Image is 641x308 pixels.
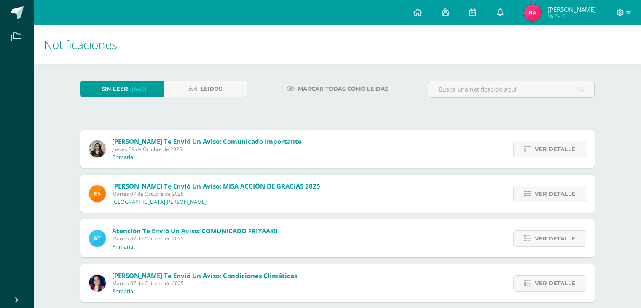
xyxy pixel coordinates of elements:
[276,81,399,97] a: Marcar todas como leídas
[112,190,320,197] span: Martes 07 de Octubre de 2025
[201,81,222,97] span: Leídos
[89,140,106,157] img: b28abd5fc8ba3844de867acb3a65f220.png
[89,185,106,202] img: 4ba0fbdb24318f1bbd103ebd070f4524.png
[112,182,320,190] span: [PERSON_NAME] te envió un aviso: MISA ACCIÓN DE GRACIAS 2025
[112,235,277,242] span: Martes 07 de Octubre de 2025
[112,227,277,235] span: Atención te envió un aviso: COMUNICADO FRIYAAY!!
[112,271,297,280] span: [PERSON_NAME] te envió un aviso: Condiciones Climáticas
[547,13,596,20] span: Mi Perfil
[112,243,133,250] p: Primaria
[89,275,106,292] img: 7118ac30b0313437625b59fc2ffd5a9e.png
[102,81,128,97] span: Sin leer
[164,81,247,97] a: Leídos
[112,154,133,161] p: Primaria
[298,81,388,97] span: Marcar todas como leídas
[44,36,117,52] span: Notificaciones
[112,146,302,153] span: Jueves 09 de Octubre de 2025
[112,199,207,205] p: [GEOGRAPHIC_DATA][PERSON_NAME]
[535,276,575,291] span: Ver detalle
[428,81,594,97] input: Busca una notificación aquí
[112,280,297,287] span: Martes 07 de Octubre de 2025
[524,4,541,21] img: 412a6d4bdd32d5da699556a48041b4e6.png
[112,137,302,146] span: [PERSON_NAME] te envió un aviso: Comunicado Importante
[112,288,133,295] p: Primaria
[535,141,575,157] span: Ver detalle
[89,230,106,247] img: 9fc725f787f6a993fc92a288b7a8b70c.png
[80,81,164,97] a: Sin leer(446)
[535,186,575,202] span: Ver detalle
[547,5,596,14] span: [PERSON_NAME]
[131,81,147,97] span: (446)
[535,231,575,246] span: Ver detalle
